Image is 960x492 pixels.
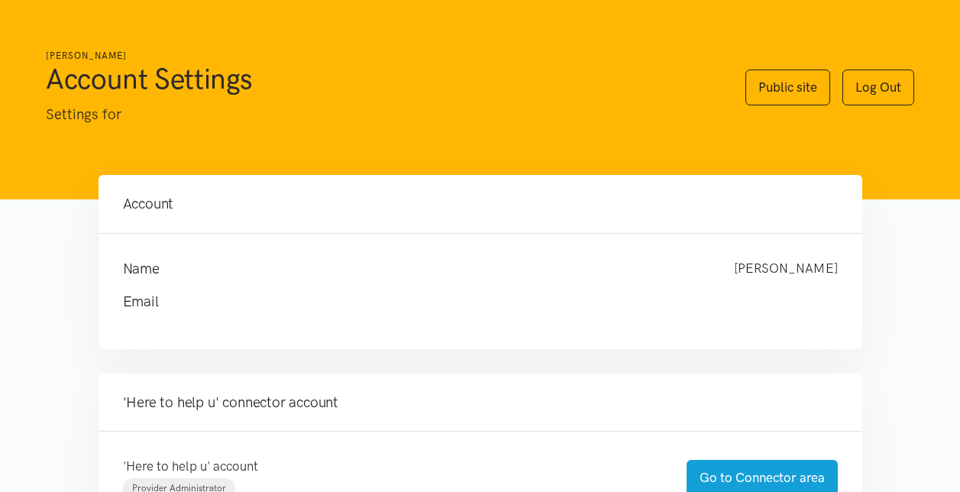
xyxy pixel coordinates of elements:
[46,60,715,97] h1: Account Settings
[123,456,656,477] p: 'Here to help u' account
[46,49,715,63] h6: [PERSON_NAME]
[46,103,715,126] p: Settings for
[123,291,807,312] h4: Email
[745,70,830,105] a: Public site
[842,70,914,105] a: Log Out
[123,392,838,413] h4: 'Here to help u' connector account
[123,193,838,215] h4: Account
[719,258,853,280] div: [PERSON_NAME]
[123,258,703,280] h4: Name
